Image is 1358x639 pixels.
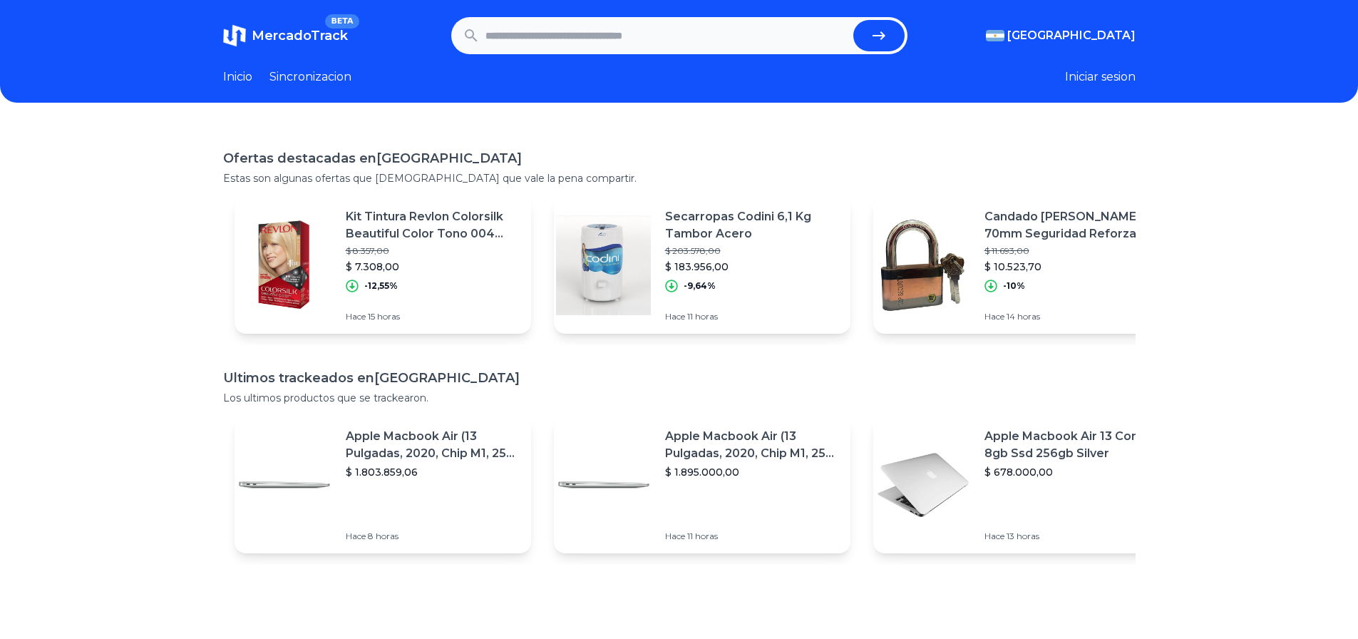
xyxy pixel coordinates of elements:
img: Featured image [235,215,334,315]
button: [GEOGRAPHIC_DATA] [986,27,1136,44]
p: $ 1.803.859,06 [346,465,520,479]
p: $ 7.308,00 [346,260,520,274]
p: Hace 14 horas [984,311,1158,322]
p: Kit Tintura Revlon Colorsilk Beautiful Color Tono 004 [PERSON_NAME] Ultra Claro Natural Para Cabello [346,208,520,242]
a: Featured imageApple Macbook Air (13 Pulgadas, 2020, Chip M1, 256 Gb De Ssd, 8 Gb De Ram) - Plata$... [554,416,850,553]
p: Los ultimos productos que se trackearon. [223,391,1136,405]
p: Apple Macbook Air (13 Pulgadas, 2020, Chip M1, 256 Gb De Ssd, 8 Gb De Ram) - Plata [346,428,520,462]
p: $ 1.895.000,00 [665,465,839,479]
p: -10% [1003,280,1025,292]
p: $ 678.000,00 [984,465,1158,479]
img: MercadoTrack [223,24,246,47]
p: $ 183.956,00 [665,260,839,274]
a: Featured imageCandado [PERSON_NAME] 70mm Seguridad Reforzado 4 Llaves Niquelado$ 11.693,00$ 10.52... [873,197,1170,334]
img: Argentina [986,30,1004,41]
span: [GEOGRAPHIC_DATA] [1007,27,1136,44]
a: Inicio [223,68,252,86]
p: Apple Macbook Air 13 Core I5 8gb Ssd 256gb Silver [984,428,1158,462]
p: $ 203.578,00 [665,245,839,257]
p: Secarropas Codini 6,1 Kg Tambor Acero [665,208,839,242]
p: Candado [PERSON_NAME] 70mm Seguridad Reforzado 4 Llaves Niquelado [984,208,1158,242]
p: Hace 11 horas [665,311,839,322]
img: Featured image [873,435,973,535]
a: MercadoTrackBETA [223,24,348,47]
p: Hace 13 horas [984,531,1158,542]
p: $ 8.357,00 [346,245,520,257]
h1: Ofertas destacadas en [GEOGRAPHIC_DATA] [223,148,1136,168]
span: MercadoTrack [252,28,348,44]
img: Featured image [554,435,654,535]
a: Featured imageKit Tintura Revlon Colorsilk Beautiful Color Tono 004 [PERSON_NAME] Ultra Claro Nat... [235,197,531,334]
p: $ 11.693,00 [984,245,1158,257]
p: Hace 11 horas [665,531,839,542]
span: BETA [325,14,359,29]
p: Estas son algunas ofertas que [DEMOGRAPHIC_DATA] que vale la pena compartir. [223,171,1136,185]
p: $ 10.523,70 [984,260,1158,274]
a: Featured imageSecarropas Codini 6,1 Kg Tambor Acero$ 203.578,00$ 183.956,00-9,64%Hace 11 horas [554,197,850,334]
a: Featured imageApple Macbook Air (13 Pulgadas, 2020, Chip M1, 256 Gb De Ssd, 8 Gb De Ram) - Plata$... [235,416,531,553]
p: -12,55% [364,280,398,292]
p: -9,64% [684,280,716,292]
p: Hace 15 horas [346,311,520,322]
button: Iniciar sesion [1065,68,1136,86]
h1: Ultimos trackeados en [GEOGRAPHIC_DATA] [223,368,1136,388]
a: Sincronizacion [269,68,351,86]
p: Hace 8 horas [346,531,520,542]
img: Featured image [554,215,654,315]
img: Featured image [873,215,973,315]
p: Apple Macbook Air (13 Pulgadas, 2020, Chip M1, 256 Gb De Ssd, 8 Gb De Ram) - Plata [665,428,839,462]
a: Featured imageApple Macbook Air 13 Core I5 8gb Ssd 256gb Silver$ 678.000,00Hace 13 horas [873,416,1170,553]
img: Featured image [235,435,334,535]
